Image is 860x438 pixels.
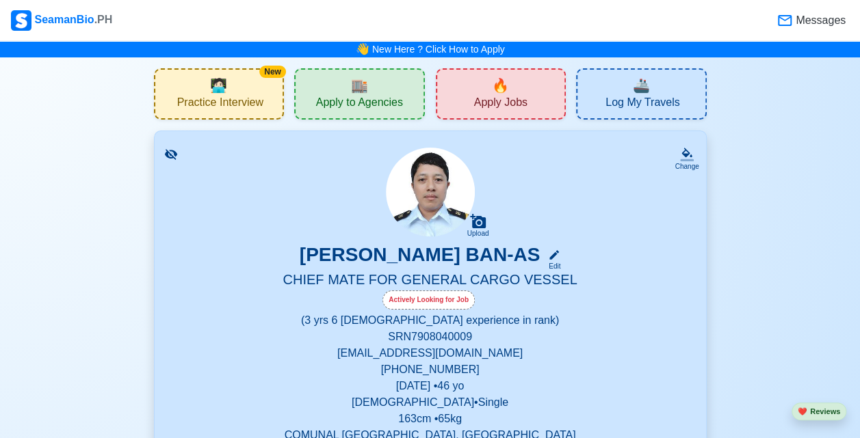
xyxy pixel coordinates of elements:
[792,402,846,421] button: heartReviews
[177,96,263,113] span: Practice Interview
[351,75,368,96] span: agencies
[171,411,690,427] p: 163 cm • 65 kg
[543,261,560,271] div: Edit
[171,361,690,378] p: [PHONE_NUMBER]
[11,10,112,31] div: SeamanBio
[171,312,690,329] p: (3 yrs 6 [DEMOGRAPHIC_DATA] experience in rank)
[798,407,807,415] span: heart
[474,96,527,113] span: Apply Jobs
[316,96,403,113] span: Apply to Agencies
[171,345,690,361] p: [EMAIL_ADDRESS][DOMAIN_NAME]
[171,271,690,290] h5: CHIEF MATE FOR GENERAL CARGO VESSEL
[171,394,690,411] p: [DEMOGRAPHIC_DATA] • Single
[467,230,489,238] div: Upload
[171,378,690,394] p: [DATE] • 46 yo
[633,75,650,96] span: travel
[300,243,540,271] h3: [PERSON_NAME] BAN-AS
[372,44,505,55] a: New Here ? Click How to Apply
[259,66,286,78] div: New
[171,329,690,345] p: SRN 7908040009
[793,12,846,29] span: Messages
[605,96,679,113] span: Log My Travels
[492,75,509,96] span: new
[94,14,113,25] span: .PH
[675,161,699,172] div: Change
[210,75,227,96] span: interview
[352,38,372,59] span: bell
[11,10,31,31] img: Logo
[382,290,475,310] div: Actively Looking for Job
